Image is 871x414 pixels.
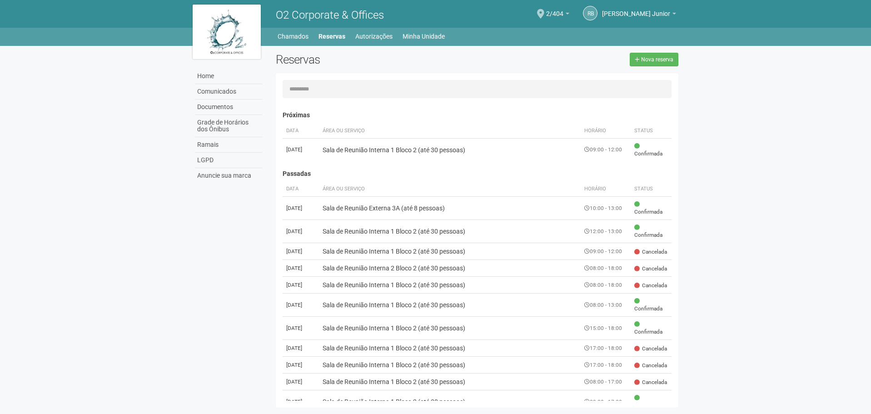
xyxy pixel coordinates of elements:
td: Sala de Reunião Interna 1 Bloco 2 (até 30 pessoas) [319,277,581,294]
a: Anuncie sua marca [195,168,262,183]
td: Sala de Reunião Interna 1 Bloco 2 (até 30 pessoas) [319,317,581,340]
th: Área ou Serviço [319,124,581,139]
td: Sala de Reunião Interna 2 Bloco 2 (até 30 pessoas) [319,260,581,277]
th: Horário [581,124,631,139]
h4: Passadas [283,170,672,177]
span: Cancelada [634,345,667,353]
span: O2 Corporate & Offices [276,9,384,21]
a: Autorizações [355,30,393,43]
a: Nova reserva [630,53,678,66]
td: [DATE] [283,243,319,260]
th: Data [283,182,319,197]
h4: Próximas [283,112,672,119]
span: Confirmada [634,320,668,336]
td: 15:00 - 18:00 [581,317,631,340]
a: Home [195,69,262,84]
td: [DATE] [283,294,319,317]
td: 08:00 - 17:00 [581,390,631,414]
th: Status [631,124,672,139]
td: [DATE] [283,277,319,294]
td: 12:00 - 13:00 [581,220,631,243]
a: 2/404 [546,11,569,19]
td: Sala de Reunião Interna 1 Bloco 2 (até 30 pessoas) [319,220,581,243]
td: Sala de Reunião Interna 1 Bloco 2 (até 30 pessoas) [319,340,581,357]
img: logo.jpg [193,5,261,59]
span: Cancelada [634,379,667,386]
td: [DATE] [283,317,319,340]
td: [DATE] [283,340,319,357]
td: Sala de Reunião Externa 3A (até 8 pessoas) [319,197,581,220]
td: Sala de Reunião Interna 1 Bloco 2 (até 30 pessoas) [319,357,581,374]
span: Confirmada [634,394,668,409]
span: Cancelada [634,282,667,289]
a: Comunicados [195,84,262,100]
td: Sala de Reunião Interna 1 Bloco 2 (até 30 pessoas) [319,390,581,414]
td: [DATE] [283,260,319,277]
a: [PERSON_NAME] Junior [602,11,676,19]
a: Minha Unidade [403,30,445,43]
td: Sala de Reunião Interna 1 Bloco 2 (até 30 pessoas) [319,243,581,260]
span: Confirmada [634,200,668,216]
span: Cancelada [634,362,667,369]
th: Status [631,182,672,197]
td: 10:00 - 13:00 [581,197,631,220]
a: Ramais [195,137,262,153]
td: [DATE] [283,138,319,161]
span: Confirmada [634,224,668,239]
th: Data [283,124,319,139]
span: Raul Barrozo da Motta Junior [602,1,670,17]
span: Confirmada [634,142,668,158]
td: 08:00 - 17:00 [581,374,631,390]
td: 17:00 - 18:00 [581,340,631,357]
a: LGPD [195,153,262,168]
td: [DATE] [283,374,319,390]
td: 08:00 - 13:00 [581,294,631,317]
a: Chamados [278,30,309,43]
a: Documentos [195,100,262,115]
span: Nova reserva [641,56,673,63]
a: Reservas [319,30,345,43]
span: Cancelada [634,265,667,273]
h2: Reservas [276,53,470,66]
th: Área ou Serviço [319,182,581,197]
span: Cancelada [634,248,667,256]
td: 08:00 - 18:00 [581,260,631,277]
td: 08:00 - 18:00 [581,277,631,294]
td: 09:00 - 12:00 [581,243,631,260]
td: [DATE] [283,357,319,374]
td: Sala de Reunião Interna 1 Bloco 2 (até 30 pessoas) [319,294,581,317]
span: 2/404 [546,1,563,17]
td: [DATE] [283,220,319,243]
td: Sala de Reunião Interna 1 Bloco 2 (até 30 pessoas) [319,138,581,161]
td: [DATE] [283,390,319,414]
a: RB [583,6,597,20]
td: [DATE] [283,197,319,220]
td: 17:00 - 18:00 [581,357,631,374]
th: Horário [581,182,631,197]
td: Sala de Reunião Interna 1 Bloco 2 (até 30 pessoas) [319,374,581,390]
td: 09:00 - 12:00 [581,138,631,161]
a: Grade de Horários dos Ônibus [195,115,262,137]
span: Confirmada [634,297,668,313]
